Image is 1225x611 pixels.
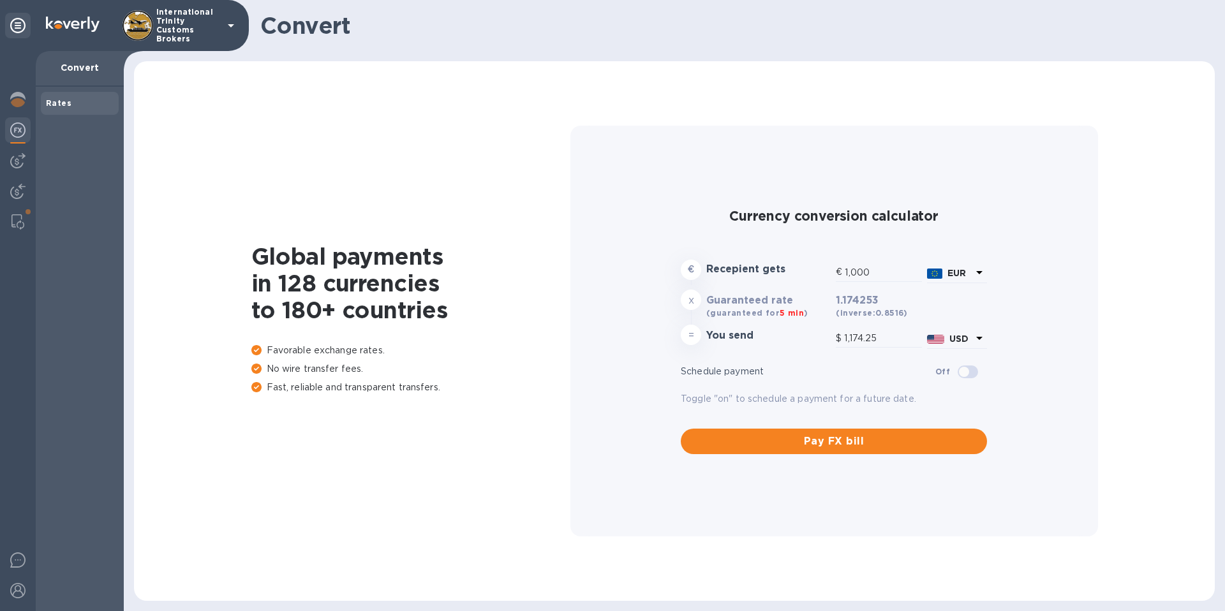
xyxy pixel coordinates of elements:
img: USD [927,335,944,344]
img: Foreign exchange [10,122,26,138]
b: (guaranteed for ) [706,308,808,318]
h3: Recepient gets [706,263,831,276]
p: No wire transfer fees. [251,362,570,376]
p: International Trinity Customs Brokers [156,8,220,43]
h3: Guaranteed rate [706,295,831,307]
div: Unpin categories [5,13,31,38]
h1: Global payments in 128 currencies to 180+ countries [251,243,570,323]
h2: Currency conversion calculator [681,208,987,224]
input: Amount [845,263,922,282]
b: USD [949,334,969,344]
img: Logo [46,17,100,32]
b: Rates [46,98,71,108]
div: = [681,325,701,345]
div: x [681,290,701,310]
p: Convert [46,61,114,74]
div: € [836,263,845,282]
b: EUR [947,268,966,278]
p: Favorable exchange rates. [251,344,570,357]
p: Schedule payment [681,365,935,378]
div: $ [836,329,844,348]
button: Pay FX bill [681,429,987,454]
span: 5 min [780,308,804,318]
p: Fast, reliable and transparent transfers. [251,381,570,394]
h3: 1.174253 [836,295,987,307]
b: Off [935,367,950,376]
strong: € [688,264,694,274]
h3: You send [706,330,831,342]
p: Toggle "on" to schedule a payment for a future date. [681,392,987,406]
span: Pay FX bill [691,434,977,449]
b: (inverse: 0.8516 ) [836,308,907,318]
h1: Convert [260,12,1205,39]
input: Amount [844,329,922,348]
